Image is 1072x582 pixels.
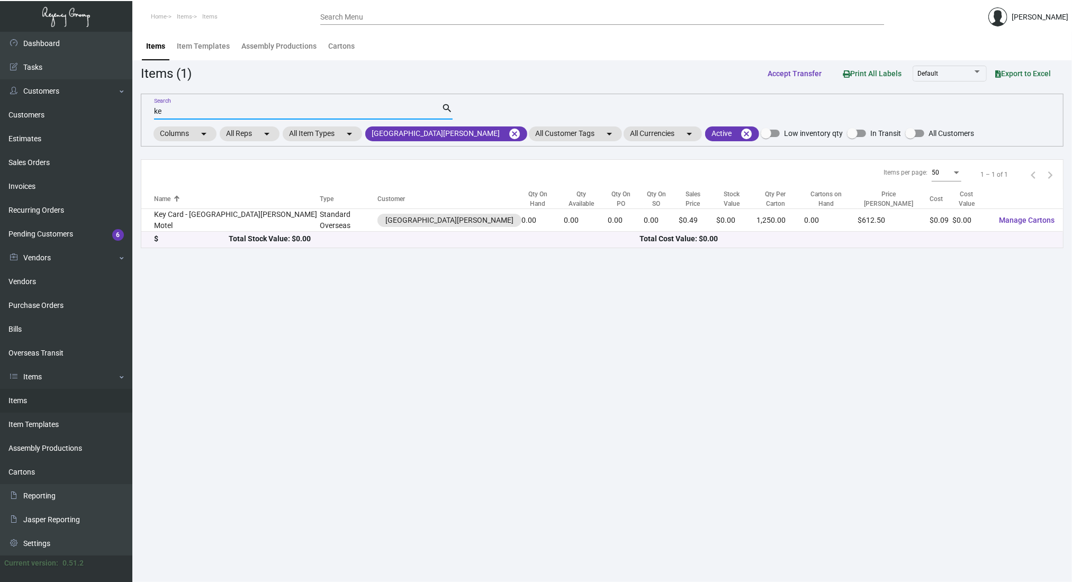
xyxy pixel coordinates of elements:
[679,209,716,232] td: $0.49
[260,128,273,140] mat-icon: arrow_drop_down
[952,189,981,208] div: Cost Value
[858,189,920,208] div: Price [PERSON_NAME]
[624,126,702,141] mat-chip: All Currencies
[756,209,804,232] td: 1,250.00
[241,41,317,52] div: Assembly Productions
[870,127,901,140] span: In Transit
[564,189,599,208] div: Qty Available
[644,209,679,232] td: 0.00
[683,128,696,140] mat-icon: arrow_drop_down
[177,41,230,52] div: Item Templates
[62,558,84,569] div: 0.51.2
[529,126,622,141] mat-chip: All Customer Tags
[644,189,669,208] div: Qty On SO
[784,127,843,140] span: Low inventory qty
[1025,166,1042,183] button: Previous page
[328,41,355,52] div: Cartons
[995,69,1051,78] span: Export to Excel
[756,189,795,208] div: Qty Per Carton
[804,189,858,208] div: Cartons on Hand
[1042,166,1059,183] button: Next page
[716,189,747,208] div: Stock Value
[202,13,218,20] span: Items
[608,189,634,208] div: Qty On PO
[756,189,804,208] div: Qty Per Carton
[283,126,362,141] mat-chip: All Item Types
[320,194,377,204] div: Type
[154,126,217,141] mat-chip: Columns
[4,558,58,569] div: Current version:
[521,189,554,208] div: Qty On Hand
[858,209,930,232] td: $612.50
[952,189,990,208] div: Cost Value
[930,194,952,204] div: Cost
[716,209,756,232] td: $0.00
[990,211,1063,230] button: Manage Cartons
[884,168,927,177] div: Items per page:
[564,209,608,232] td: 0.00
[385,215,514,226] div: [GEOGRAPHIC_DATA][PERSON_NAME]
[980,170,1008,179] div: 1 – 1 of 1
[508,128,521,140] mat-icon: cancel
[999,216,1055,224] span: Manage Cartons
[320,209,377,232] td: Standard Overseas
[987,64,1059,83] button: Export to Excel
[154,194,170,204] div: Name
[608,189,644,208] div: Qty On PO
[639,233,1050,244] div: Total Cost Value: $0.00
[804,209,858,232] td: 0.00
[834,63,910,83] button: Print All Labels
[146,41,165,52] div: Items
[930,209,952,232] td: $0.09
[988,7,1007,26] img: admin@bootstrapmaster.com
[220,126,280,141] mat-chip: All Reps
[768,69,822,78] span: Accept Transfer
[644,189,679,208] div: Qty On SO
[141,209,320,232] td: Key Card - [GEOGRAPHIC_DATA][PERSON_NAME] Motel
[320,194,334,204] div: Type
[365,126,527,141] mat-chip: [GEOGRAPHIC_DATA][PERSON_NAME]
[154,233,229,244] div: $
[952,209,990,232] td: $0.00
[177,13,192,20] span: Items
[759,64,830,83] button: Accept Transfer
[804,189,848,208] div: Cartons on Hand
[858,189,930,208] div: Price [PERSON_NAME]
[716,189,756,208] div: Stock Value
[843,69,902,78] span: Print All Labels
[377,189,521,209] th: Customer
[930,194,943,204] div: Cost
[932,169,939,176] span: 50
[442,102,453,115] mat-icon: search
[679,189,707,208] div: Sales Price
[521,209,564,232] td: 0.00
[679,189,716,208] div: Sales Price
[740,128,753,140] mat-icon: cancel
[917,70,938,77] span: Default
[564,189,608,208] div: Qty Available
[603,128,616,140] mat-icon: arrow_drop_down
[521,189,564,208] div: Qty On Hand
[705,126,759,141] mat-chip: Active
[197,128,210,140] mat-icon: arrow_drop_down
[929,127,974,140] span: All Customers
[1012,12,1068,23] div: [PERSON_NAME]
[932,169,961,177] mat-select: Items per page:
[608,209,644,232] td: 0.00
[343,128,356,140] mat-icon: arrow_drop_down
[151,13,167,20] span: Home
[141,64,192,83] div: Items (1)
[154,194,320,204] div: Name
[229,233,639,244] div: Total Stock Value: $0.00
